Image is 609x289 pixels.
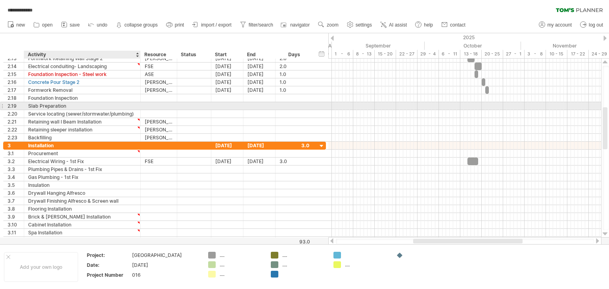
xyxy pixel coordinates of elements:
[243,158,276,165] div: [DATE]
[16,22,25,28] span: new
[548,22,572,28] span: my account
[132,262,199,268] div: [DATE]
[97,22,107,28] span: undo
[8,205,24,213] div: 3.8
[28,134,136,141] div: Backfilling
[8,94,24,102] div: 2.18
[8,102,24,110] div: 2.19
[181,51,207,59] div: Status
[8,229,24,236] div: 3.11
[282,261,326,268] div: ....
[59,20,82,30] a: save
[28,173,136,181] div: Gas Plumbing - 1st Fix
[211,78,243,86] div: [DATE]
[280,86,309,94] div: 1.0
[8,78,24,86] div: 2.16
[28,189,136,197] div: Drywall Hanging Alfresco
[8,63,24,70] div: 2.14
[28,126,136,133] div: Retaining sleeper installation
[243,70,276,78] div: [DATE]
[8,110,24,118] div: 2.20
[243,78,276,86] div: [DATE]
[243,86,276,94] div: [DATE]
[28,63,136,70] div: Electrical conduiting- Landscaping
[144,51,172,59] div: Resource
[280,158,309,165] div: 3.0
[249,22,273,28] span: filter/search
[28,118,136,125] div: Retaining wall I Beam Installation
[316,20,341,30] a: zoom
[28,150,136,157] div: Procurement
[356,22,372,28] span: settings
[28,165,136,173] div: Plumbing Pipes & Drains - 1st Fix
[439,20,468,30] a: contact
[375,50,396,58] div: 15 - 20
[290,22,310,28] span: navigator
[282,252,326,259] div: ....
[332,42,425,50] div: September 2025
[8,86,24,94] div: 2.17
[8,126,24,133] div: 2.22
[28,102,136,110] div: Slab Preparation
[8,158,24,165] div: 3.2
[28,237,136,244] div: Rendering
[28,221,136,228] div: Cabinet Installation
[503,50,525,58] div: 27 - 1
[567,50,589,58] div: 17 - 22
[145,158,173,165] div: FSE
[578,20,605,30] a: log out
[211,86,243,94] div: [DATE]
[145,70,173,78] div: ASE
[280,78,309,86] div: 1.0
[70,22,80,28] span: save
[86,20,110,30] a: undo
[8,134,24,141] div: 2.23
[396,50,417,58] div: 22 - 27
[425,42,521,50] div: October 2025
[145,134,173,141] div: [PERSON_NAME]
[247,51,271,59] div: End
[87,272,130,278] div: Project Number
[525,50,546,58] div: 3 - 8
[8,221,24,228] div: 3.10
[145,86,173,94] div: [PERSON_NAME]
[28,51,136,59] div: Activity
[220,261,263,268] div: ....
[8,142,24,149] div: 3
[28,142,136,149] div: Installation
[424,22,433,28] span: help
[42,22,53,28] span: open
[276,239,310,245] div: 93.0
[332,50,353,58] div: 1 - 6
[28,158,136,165] div: Electrical Wiring - 1st Fix
[8,237,24,244] div: 3.12
[8,213,24,221] div: 3.9
[413,20,435,30] a: help
[537,20,574,30] a: my account
[417,50,439,58] div: 29 - 4
[145,63,173,70] div: FSE
[275,51,313,59] div: Days
[28,94,136,102] div: Foundation Inspection
[589,22,603,28] span: log out
[201,22,232,28] span: import / export
[215,51,239,59] div: Start
[439,50,460,58] div: 6 - 11
[460,50,482,58] div: 13 - 18
[8,118,24,125] div: 2.21
[238,20,276,30] a: filter/search
[28,86,136,94] div: Formwork Removal
[28,229,136,236] div: Spa Installation
[220,271,263,278] div: ....
[8,173,24,181] div: 3.4
[132,272,199,278] div: 016
[8,181,24,189] div: 3.5
[280,63,309,70] div: 2.0
[211,142,243,149] div: [DATE]
[280,70,309,78] div: 1.0
[145,118,173,125] div: [PERSON_NAME]
[8,150,24,157] div: 3.1
[28,205,136,213] div: Flooring Installation
[546,50,567,58] div: 10 - 15
[345,261,388,268] div: ....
